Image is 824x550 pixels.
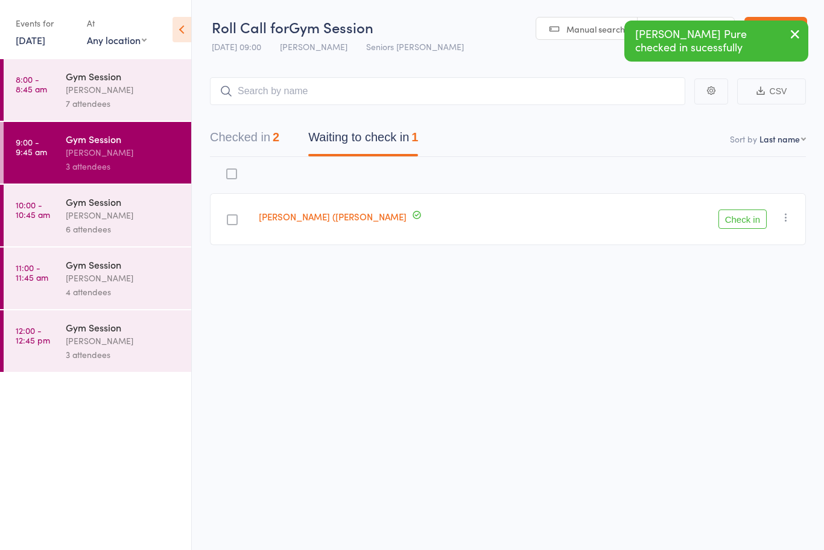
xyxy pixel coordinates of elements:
div: 6 attendees [66,222,181,236]
div: Events for [16,13,75,33]
div: Gym Session [66,258,181,271]
button: Waiting to check in1 [308,124,418,156]
div: 4 attendees [66,285,181,299]
div: [PERSON_NAME] [66,145,181,159]
button: Check in [718,209,767,229]
div: [PERSON_NAME] [66,271,181,285]
div: [PERSON_NAME] [66,83,181,97]
input: Search by name [210,77,685,105]
div: Gym Session [66,69,181,83]
a: 8:00 -8:45 amGym Session[PERSON_NAME]7 attendees [4,59,191,121]
button: Checked in2 [210,124,279,156]
a: 9:00 -9:45 amGym Session[PERSON_NAME]3 attendees [4,122,191,184]
span: Roll Call for [212,17,289,37]
div: [PERSON_NAME] [66,208,181,222]
div: 1 [411,130,418,144]
div: 3 attendees [66,159,181,173]
time: 9:00 - 9:45 am [16,137,47,156]
span: Gym Session [289,17,373,37]
time: 8:00 - 8:45 am [16,74,47,94]
span: [PERSON_NAME] [280,40,347,53]
a: [DATE] [16,33,45,46]
time: 12:00 - 12:45 pm [16,325,50,345]
a: 10:00 -10:45 amGym Session[PERSON_NAME]6 attendees [4,185,191,246]
div: 3 attendees [66,348,181,362]
span: Manual search [566,23,625,35]
div: Gym Session [66,321,181,334]
a: Exit roll call [744,17,807,41]
div: Any location [87,33,147,46]
time: 10:00 - 10:45 am [16,200,50,219]
div: [PERSON_NAME] Pure checked in sucessfully [624,21,808,62]
button: CSV [737,78,806,104]
div: At [87,13,147,33]
div: 2 [273,130,279,144]
div: [PERSON_NAME] [66,334,181,348]
div: Gym Session [66,132,181,145]
span: [DATE] 09:00 [212,40,261,53]
span: Seniors [PERSON_NAME] [366,40,464,53]
time: 11:00 - 11:45 am [16,263,48,282]
a: 12:00 -12:45 pmGym Session[PERSON_NAME]3 attendees [4,310,191,372]
div: Gym Session [66,195,181,208]
label: Sort by [730,133,757,145]
div: 7 attendees [66,97,181,110]
a: [PERSON_NAME] ([PERSON_NAME] [259,210,407,223]
div: Last name [759,133,800,145]
a: 11:00 -11:45 amGym Session[PERSON_NAME]4 attendees [4,248,191,309]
